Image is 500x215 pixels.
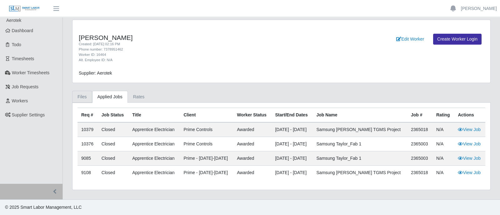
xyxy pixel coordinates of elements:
[98,166,128,180] td: Closed
[77,166,98,180] td: 9108
[128,137,180,151] td: Apprentice Electrician
[180,108,233,123] th: Client
[79,57,311,63] div: Alt. Employee ID: N/A
[12,84,39,89] span: Job Requests
[433,34,482,45] a: Create Worker Login
[79,52,311,57] div: Worker ID: 16464
[271,137,312,151] td: [DATE] - [DATE]
[77,137,98,151] td: 10376
[128,122,180,137] td: Apprentice Electrician
[9,5,40,12] img: SLM Logo
[458,127,481,132] a: View Job
[98,137,128,151] td: Closed
[12,42,21,47] span: Todo
[128,166,180,180] td: Apprentice Electrician
[180,151,233,166] td: Prime - [DATE]-[DATE]
[432,122,454,137] td: N/A
[432,151,454,166] td: N/A
[92,91,128,103] a: Applied Jobs
[79,34,311,42] h4: [PERSON_NAME]
[77,122,98,137] td: 10379
[313,151,407,166] td: Samsung Taylor_Fab 1
[79,42,311,47] div: Created: [DATE] 02:16 PM
[458,170,481,175] a: View Job
[271,108,312,123] th: Start/End Dates
[407,108,432,123] th: Job #
[77,151,98,166] td: 9085
[180,166,233,180] td: Prime - [DATE]-[DATE]
[72,91,92,103] a: Files
[432,108,454,123] th: Rating
[98,108,128,123] th: Job Status
[79,71,112,76] span: Supplier: Aerotek
[313,122,407,137] td: Samsung [PERSON_NAME] TGMS Project
[98,151,128,166] td: Closed
[407,137,432,151] td: 2365003
[12,28,33,33] span: Dashboard
[12,56,34,61] span: Timesheets
[461,5,497,12] a: [PERSON_NAME]
[6,18,21,23] span: Aerotek
[407,166,432,180] td: 2365018
[313,166,407,180] td: Samsung [PERSON_NAME] TGMS Project
[98,122,128,137] td: Closed
[233,151,271,166] td: awarded
[392,34,428,45] a: Edit Worker
[313,108,407,123] th: Job Name
[233,166,271,180] td: awarded
[233,137,271,151] td: awarded
[12,98,28,103] span: Workers
[77,108,98,123] th: Req #
[128,108,180,123] th: Title
[313,137,407,151] td: Samsung Taylor_Fab 1
[271,122,312,137] td: [DATE] - [DATE]
[128,151,180,166] td: Apprentice Electrician
[458,156,481,161] a: View Job
[271,166,312,180] td: [DATE] - [DATE]
[458,141,481,146] a: View Job
[5,205,82,210] span: © 2025 Smart Labor Management, LLC
[432,166,454,180] td: N/A
[128,91,150,103] a: Rates
[180,122,233,137] td: Prime Controls
[79,47,311,52] div: Phone number: 7378951462
[180,137,233,151] td: Prime Controls
[12,70,49,75] span: Worker Timesheets
[407,122,432,137] td: 2365018
[271,151,312,166] td: [DATE] - [DATE]
[233,108,271,123] th: Worker Status
[407,151,432,166] td: 2365003
[454,108,485,123] th: Actions
[233,122,271,137] td: awarded
[12,112,45,117] span: Supplier Settings
[432,137,454,151] td: N/A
